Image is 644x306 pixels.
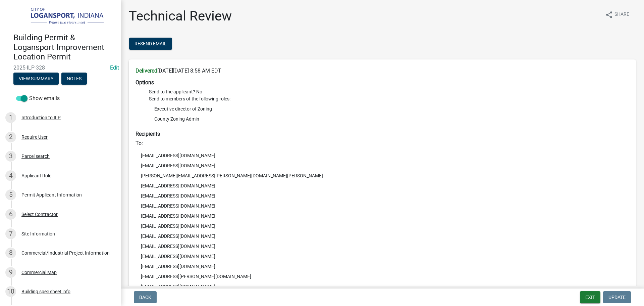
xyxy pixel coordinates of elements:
[136,271,629,281] li: [EMAIL_ADDRESS][PERSON_NAME][DOMAIN_NAME]
[149,114,629,124] li: County Zoning Admin
[603,291,631,303] button: Update
[16,94,60,102] label: Show emails
[5,151,16,162] div: 3
[5,228,16,239] div: 7
[5,209,16,220] div: 6
[580,291,600,303] button: Exit
[136,171,629,181] li: [PERSON_NAME][EMAIL_ADDRESS][PERSON_NAME][DOMAIN_NAME][PERSON_NAME]
[600,8,635,21] button: shareShare
[13,33,115,62] h4: Building Permit & Logansport Improvement Location Permit
[13,73,59,85] button: View Summary
[129,38,172,50] button: Resend Email
[136,161,629,171] li: [EMAIL_ADDRESS][DOMAIN_NAME]
[136,201,629,211] li: [EMAIL_ADDRESS][DOMAIN_NAME]
[136,241,629,251] li: [EMAIL_ADDRESS][DOMAIN_NAME]
[21,212,58,217] div: Select Contractor
[136,131,160,137] strong: Recipients
[136,68,157,74] strong: Delivered
[129,8,232,24] h1: Technical Review
[149,95,629,125] li: Send to members of the following roles:
[136,221,629,231] li: [EMAIL_ADDRESS][DOMAIN_NAME]
[5,248,16,258] div: 8
[605,11,613,19] i: share
[136,150,629,161] li: [EMAIL_ADDRESS][DOMAIN_NAME]
[61,73,87,85] button: Notes
[21,192,82,197] div: Permit Applicant Information
[21,173,51,178] div: Applicant Role
[136,79,154,86] strong: Options
[149,88,629,95] li: Send to the applicant? No
[21,115,61,120] div: Introduction to ILP
[136,251,629,261] li: [EMAIL_ADDRESS][DOMAIN_NAME]
[5,170,16,181] div: 4
[614,11,629,19] span: Share
[13,76,59,82] wm-modal-confirm: Summary
[13,7,110,26] img: City of Logansport, Indiana
[5,132,16,142] div: 2
[139,295,151,300] span: Back
[5,286,16,297] div: 10
[136,281,629,292] li: [EMAIL_ADDRESS][DOMAIN_NAME]
[21,289,70,294] div: Building spec sheet info
[149,104,629,114] li: Executive director of Zoning
[5,189,16,200] div: 5
[110,64,119,71] wm-modal-confirm: Edit Application Number
[21,231,55,236] div: Site Information
[5,267,16,278] div: 9
[21,270,57,275] div: Commercial Map
[21,154,50,159] div: Parcel search
[13,64,107,71] span: 2025-ILP-328
[136,181,629,191] li: [EMAIL_ADDRESS][DOMAIN_NAME]
[134,291,157,303] button: Back
[136,140,629,146] h6: To:
[136,261,629,271] li: [EMAIL_ADDRESS][DOMAIN_NAME]
[135,41,167,46] span: Resend Email
[5,112,16,123] div: 1
[136,191,629,201] li: [EMAIL_ADDRESS][DOMAIN_NAME]
[608,295,626,300] span: Update
[21,251,110,255] div: Commercial/Industrial Project Information
[136,68,629,74] h6: [DATE][DATE] 8:58 AM EDT
[136,231,629,241] li: [EMAIL_ADDRESS][DOMAIN_NAME]
[110,64,119,71] a: Edit
[61,76,87,82] wm-modal-confirm: Notes
[136,211,629,221] li: [EMAIL_ADDRESS][DOMAIN_NAME]
[21,135,48,139] div: Require User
